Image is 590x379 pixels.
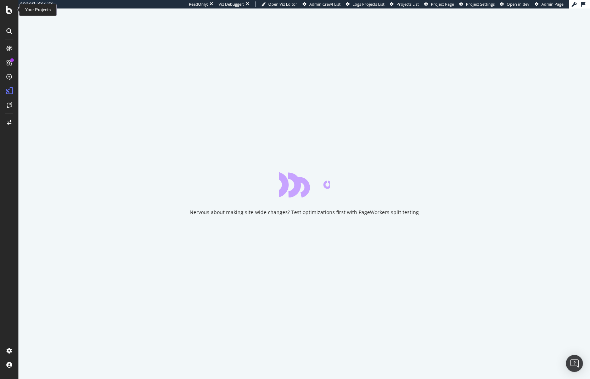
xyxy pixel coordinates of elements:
[459,1,495,7] a: Project Settings
[535,1,563,7] a: Admin Page
[466,1,495,7] span: Project Settings
[261,1,297,7] a: Open Viz Editor
[424,1,454,7] a: Project Page
[189,1,208,7] div: ReadOnly:
[541,1,563,7] span: Admin Page
[566,355,583,372] div: Open Intercom Messenger
[25,7,51,13] div: Your Projects
[397,1,419,7] span: Projects List
[500,1,529,7] a: Open in dev
[309,1,341,7] span: Admin Crawl List
[268,1,297,7] span: Open Viz Editor
[390,1,419,7] a: Projects List
[507,1,529,7] span: Open in dev
[279,172,330,197] div: animation
[431,1,454,7] span: Project Page
[190,209,419,216] div: Nervous about making site-wide changes? Test optimizations first with PageWorkers split testing
[346,1,384,7] a: Logs Projects List
[353,1,384,7] span: Logs Projects List
[219,1,244,7] div: Viz Debugger:
[303,1,341,7] a: Admin Crawl List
